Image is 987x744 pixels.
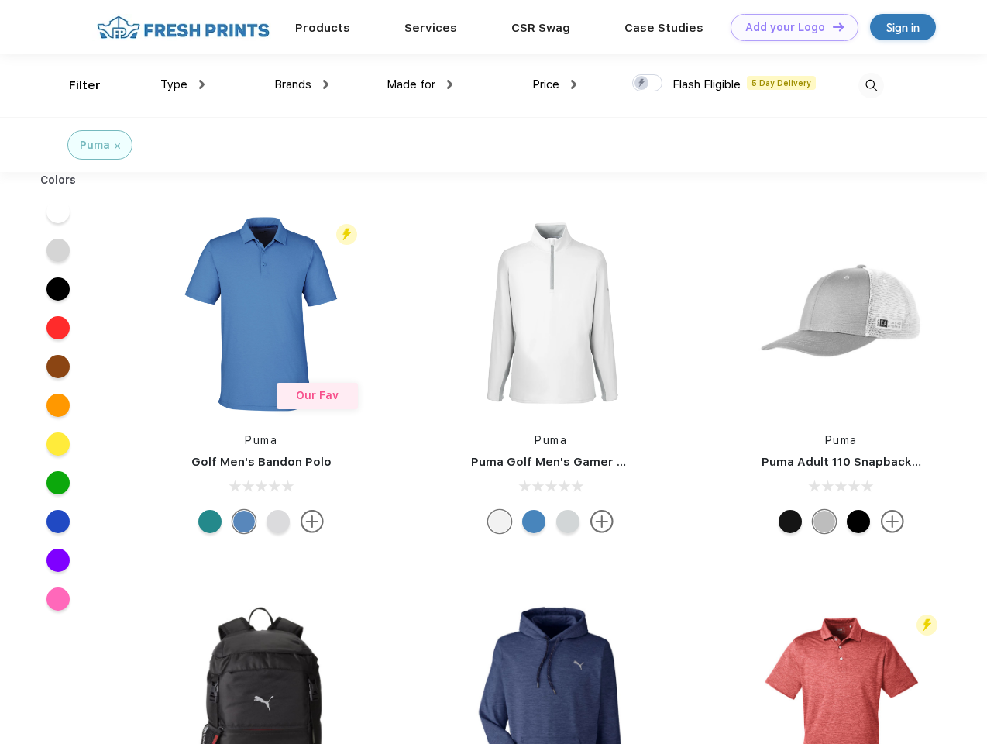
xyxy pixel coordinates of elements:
img: fo%20logo%202.webp [92,14,274,41]
div: Quarry with Brt Whit [813,510,836,533]
span: 5 Day Delivery [747,76,816,90]
a: Sign in [870,14,936,40]
a: Puma [535,434,567,446]
div: Puma [80,137,110,153]
a: Puma [825,434,858,446]
span: Price [532,77,559,91]
span: Brands [274,77,311,91]
img: more.svg [301,510,324,533]
img: filter_cancel.svg [115,143,120,149]
img: func=resize&h=266 [738,211,944,417]
div: Filter [69,77,101,95]
img: flash_active_toggle.svg [336,224,357,245]
a: Services [404,21,457,35]
img: desktop_search.svg [858,73,884,98]
span: Flash Eligible [672,77,741,91]
a: CSR Swag [511,21,570,35]
div: Colors [29,172,88,188]
div: Bright Cobalt [522,510,545,533]
img: flash_active_toggle.svg [916,615,937,635]
div: Green Lagoon [198,510,222,533]
div: Bright White [488,510,511,533]
div: High Rise [556,510,579,533]
img: more.svg [590,510,614,533]
img: dropdown.png [323,80,328,89]
div: Sign in [886,19,920,36]
span: Made for [387,77,435,91]
img: more.svg [881,510,904,533]
div: Pma Blk Pma Blk [847,510,870,533]
a: Puma Golf Men's Gamer Golf Quarter-Zip [471,455,716,469]
img: func=resize&h=266 [448,211,654,417]
img: dropdown.png [199,80,205,89]
a: Products [295,21,350,35]
div: Pma Blk with Pma Blk [779,510,802,533]
div: Lake Blue [232,510,256,533]
img: func=resize&h=266 [158,211,364,417]
img: dropdown.png [571,80,576,89]
span: Our Fav [296,389,339,401]
div: Add your Logo [745,21,825,34]
img: dropdown.png [447,80,452,89]
a: Puma [245,434,277,446]
div: High Rise [267,510,290,533]
span: Type [160,77,187,91]
a: Golf Men's Bandon Polo [191,455,332,469]
img: DT [833,22,844,31]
